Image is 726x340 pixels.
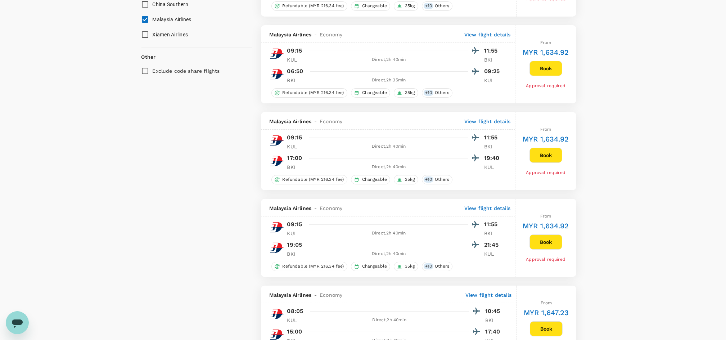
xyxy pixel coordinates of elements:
span: Economy [320,31,342,38]
button: Book [529,234,562,250]
p: 19:40 [484,154,502,162]
span: Approval required [526,170,565,175]
img: MH [270,46,284,61]
p: KUL [287,56,305,63]
span: + 10 [424,263,433,269]
img: MH [270,220,284,234]
p: BKI [287,77,305,84]
p: 15:00 [287,327,302,336]
div: Changeable [351,175,391,184]
p: 09:15 [287,220,302,229]
p: 09:15 [287,133,302,142]
span: Malaysia Airlines [270,205,312,212]
p: 17:00 [287,154,302,162]
div: +10Others [422,88,452,98]
div: Refundable (MYR 216.34 fee) [271,1,347,11]
p: Other [141,53,156,61]
p: BKI [485,317,503,324]
div: Direct , 2h 40min [310,250,468,258]
span: From [540,127,551,132]
div: +10Others [422,175,452,184]
span: Xiamen Airlines [153,32,188,37]
p: 11:55 [484,220,502,229]
span: Others [432,176,452,183]
p: 06:50 [287,67,303,76]
p: BKI [287,250,305,258]
span: Others [432,90,452,96]
div: Direct , 2h 40min [310,230,468,237]
p: Exclude code share flights [153,67,220,75]
button: Book [529,61,562,76]
p: BKI [484,143,502,150]
p: View flight details [464,118,511,125]
p: 10:45 [485,307,503,316]
div: Direct , 2h 35min [310,77,468,84]
div: Refundable (MYR 216.34 fee) [271,88,347,98]
p: KUL [484,77,502,84]
p: KUL [287,143,305,150]
img: MH [270,133,284,148]
p: 08:05 [287,307,303,316]
span: Approval required [526,257,565,262]
h6: MYR 1,647.23 [524,307,569,318]
span: - [311,205,320,212]
img: MH [270,241,284,255]
img: MH [270,307,284,321]
span: Changeable [359,90,390,96]
span: + 10 [424,90,433,96]
p: BKI [484,230,502,237]
p: KUL [484,164,502,171]
span: Changeable [359,176,390,183]
p: BKI [287,164,305,171]
div: +10Others [422,1,452,11]
span: Malaysia Airlines [270,118,312,125]
div: Direct , 2h 40min [310,143,468,150]
p: 21:45 [484,241,502,249]
span: - [311,118,320,125]
span: Refundable (MYR 216.34 fee) [280,176,347,183]
span: Others [432,263,452,269]
div: +10Others [422,262,452,271]
span: + 10 [424,176,433,183]
span: + 10 [424,3,433,9]
span: Malaysia Airlines [270,31,312,38]
div: Changeable [351,262,391,271]
p: KUL [287,230,305,237]
div: Direct , 2h 40min [310,164,468,171]
p: 09:15 [287,46,302,55]
p: KUL [287,317,305,324]
iframe: Button to launch messaging window [6,311,29,334]
p: BKI [484,56,502,63]
div: 35kg [394,88,418,98]
span: Others [432,3,452,9]
p: 17:40 [485,327,503,336]
p: View flight details [464,205,511,212]
h6: MYR 1,634.92 [523,46,569,58]
p: 19:05 [287,241,302,249]
div: Changeable [351,1,391,11]
div: Direct , 2h 40min [310,317,469,324]
img: MH [270,67,284,81]
span: - [311,31,320,38]
button: Book [529,148,562,163]
p: KUL [484,250,502,258]
h6: MYR 1,634.92 [523,220,569,232]
div: Direct , 2h 40min [310,56,468,63]
p: View flight details [464,31,511,38]
span: Changeable [359,3,390,9]
span: 35kg [402,3,418,9]
span: Economy [320,118,342,125]
span: 35kg [402,263,418,269]
div: 35kg [394,262,418,271]
span: From [540,40,551,45]
span: Approval required [526,83,565,88]
div: 35kg [394,1,418,11]
p: 11:55 [484,46,502,55]
span: Malaysia Airlines [270,291,312,299]
img: MH [270,154,284,168]
span: - [311,291,320,299]
span: Refundable (MYR 216.34 fee) [280,90,347,96]
span: Refundable (MYR 216.34 fee) [280,263,347,269]
p: View flight details [465,291,512,299]
span: From [541,300,552,305]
